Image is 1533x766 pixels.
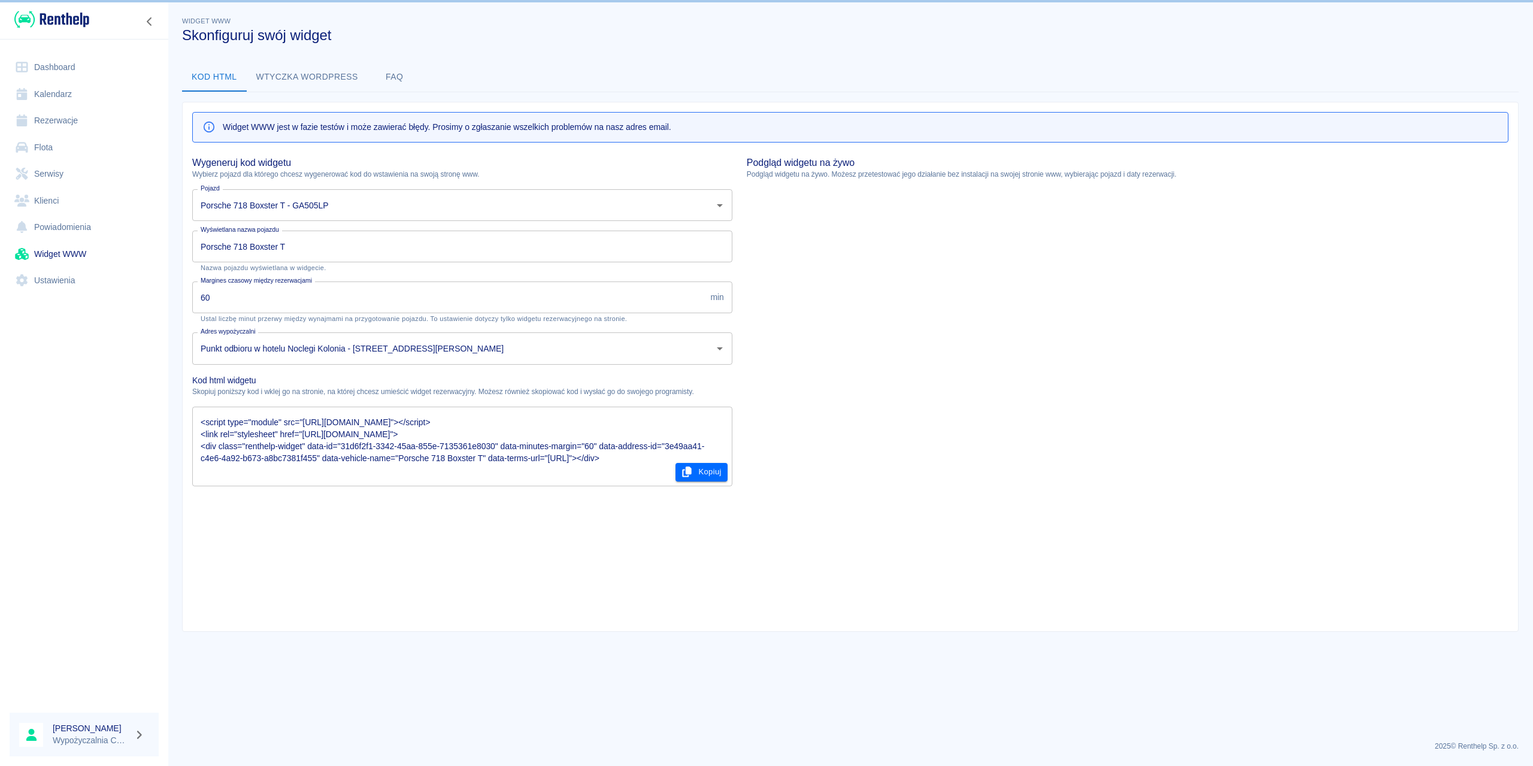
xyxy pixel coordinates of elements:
[710,291,723,304] p: min
[53,722,129,734] h6: [PERSON_NAME]
[192,374,732,386] h6: Kod html widgetu
[247,63,368,92] button: Wtyczka wordpress
[10,54,159,81] a: Dashboard
[201,327,256,336] label: Adres wypożyczalni
[10,161,159,187] a: Serwisy
[192,157,732,169] h5: Wygeneruj kod widgetu
[368,63,422,92] button: FAQ
[201,276,312,285] label: Margines czasowy między rezerwacjami
[675,463,728,482] button: Kopiuj
[182,741,1519,752] p: 2025 © Renthelp Sp. z o.o.
[10,134,159,161] a: Flota
[182,63,247,92] button: Kod html
[201,225,279,234] label: Wyświetlana nazwa pojazdu
[10,107,159,134] a: Rezerwacje
[53,734,129,747] p: Wypożyczalnia CarPort
[201,264,724,272] p: Nazwa pojazdu wyświetlana w widgecie.
[711,197,728,214] button: Otwórz
[192,169,732,180] p: Wybierz pojazd dla którego chcesz wygenerować kod do wstawienia na swoją stronę www.
[10,10,89,29] a: Renthelp logo
[711,340,728,357] button: Otwórz
[182,17,231,25] span: Widget WWW
[201,416,724,476] textarea: <script type="module" src="[URL][DOMAIN_NAME]"></script> <link rel="stylesheet" href="[URL][DOMAI...
[10,81,159,108] a: Kalendarz
[201,184,220,193] label: Pojazd
[223,121,671,134] p: Widget WWW jest w fazie testów i może zawierać błędy. Prosimy o zgłaszanie wszelkich problemów na...
[747,169,1508,180] p: Podgląd widgetu na żywo. Możesz przetestować jego działanie bez instalacji na swojej stronie www,...
[182,27,1519,44] h3: Skonfiguruj swój widget
[14,10,89,29] img: Renthelp logo
[10,241,159,268] a: Widget WWW
[747,194,1508,613] iframe: Widget Preview
[192,386,732,397] p: Skopiuj poniższy kod i wklej go na stronie, na której chcesz umieścić widget rezerwacyjny. Możesz...
[201,315,724,323] p: Ustal liczbę minut przerwy między wynajmami na przygotowanie pojazdu. To ustawienie dotyczy tylko...
[10,187,159,214] a: Klienci
[747,157,1508,169] h5: Podgląd widgetu na żywo
[10,214,159,241] a: Powiadomienia
[10,267,159,294] a: Ustawienia
[141,14,159,29] button: Zwiń nawigację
